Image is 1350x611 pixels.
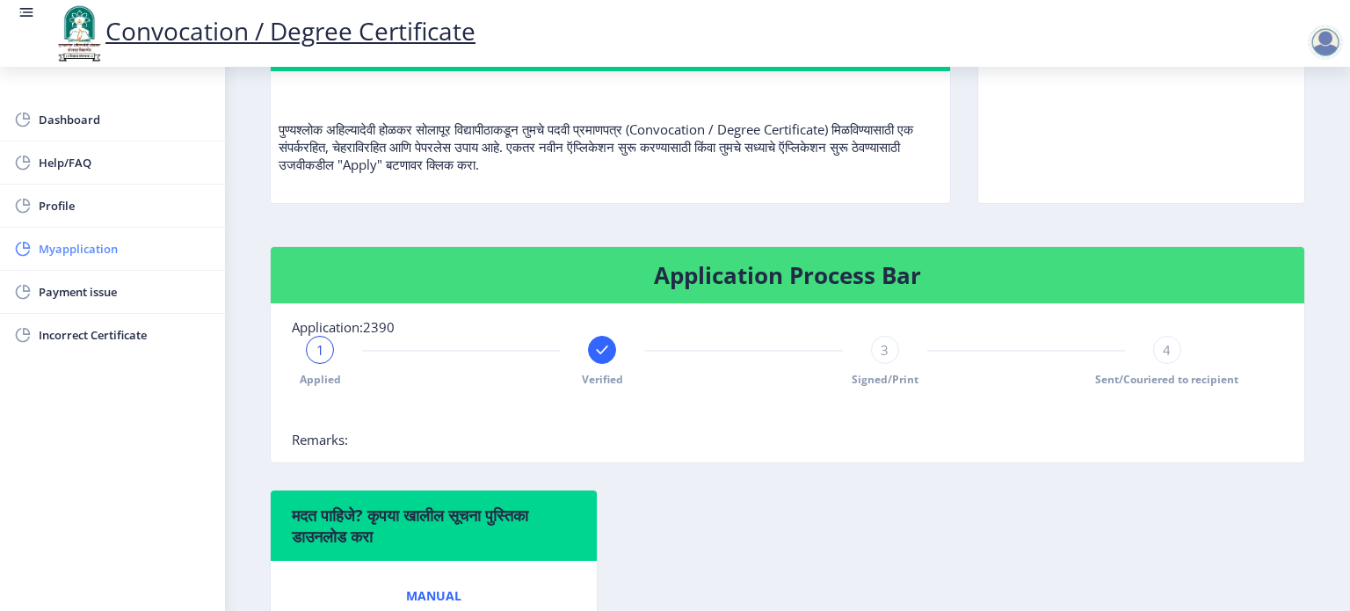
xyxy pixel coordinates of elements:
a: Convocation / Degree Certificate [53,14,475,47]
span: Application:2390 [292,318,395,336]
span: Myapplication [39,238,211,259]
span: Payment issue [39,281,211,302]
span: 1 [316,341,324,359]
span: 4 [1163,341,1171,359]
img: logo [53,4,105,63]
span: Dashboard [39,109,211,130]
span: Profile [39,195,211,216]
span: Remarks: [292,431,348,448]
iframe: Chat [1275,532,1337,598]
span: Incorrect Certificate [39,324,211,346]
h4: Application Process Bar [292,261,1283,289]
span: 3 [881,341,889,359]
span: Verified [582,372,623,387]
span: Manual [406,589,461,603]
span: Applied [300,372,341,387]
h6: मदत पाहिजे? कृपया खालील सूचना पुस्तिका डाउनलोड करा [292,505,576,547]
span: Sent/Couriered to recipient [1095,372,1238,387]
span: Help/FAQ [39,152,211,173]
p: पुण्यश्लोक अहिल्यादेवी होळकर सोलापूर विद्यापीठाकडून तुमचे पदवी प्रमाणपत्र (Convocation / Degree C... [279,85,942,173]
span: Signed/Print [852,372,918,387]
